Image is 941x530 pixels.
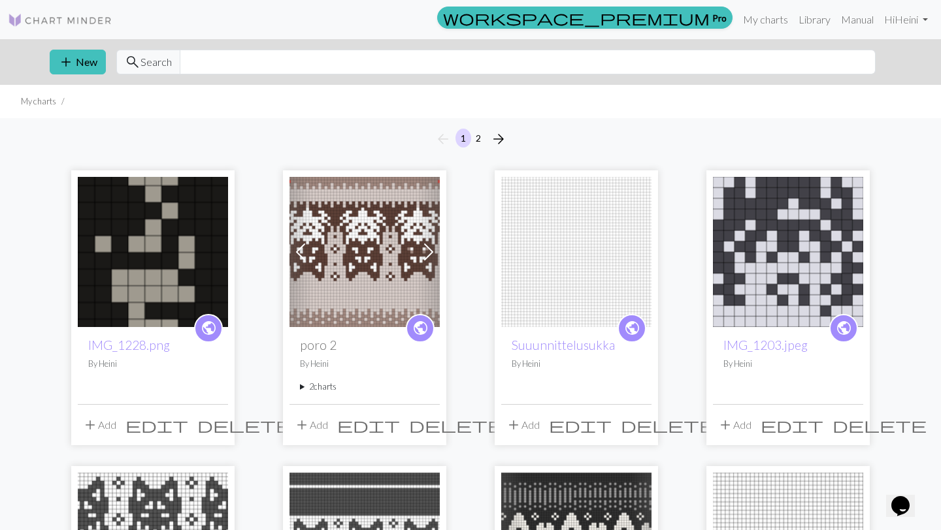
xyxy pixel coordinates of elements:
[761,416,823,434] span: edit
[549,417,612,433] i: Edit
[406,314,435,343] a: public
[738,7,793,33] a: My charts
[886,478,928,517] iframe: chat widget
[412,318,429,338] span: public
[201,318,217,338] span: public
[829,314,858,343] a: public
[624,315,640,341] i: public
[88,337,170,352] a: IMG_1228.png
[793,7,836,33] a: Library
[197,416,291,434] span: delete
[616,413,719,437] button: Delete
[125,53,140,71] span: search
[756,413,828,437] button: Edit
[486,129,512,149] button: Next
[618,314,646,343] a: public
[289,244,440,257] a: poro 2
[455,129,471,148] button: 1
[430,129,512,149] nav: Page navigation
[512,337,615,352] a: Suuunnittelusukka
[125,416,188,434] span: edit
[879,7,933,33] a: HiHeini
[404,413,508,437] button: Delete
[443,8,710,27] span: workspace_premium
[723,337,808,352] a: IMG_1203.jpeg
[125,417,188,433] i: Edit
[78,177,228,327] img: IMG_1228.png
[194,314,223,343] a: public
[828,413,931,437] button: Delete
[713,413,756,437] button: Add
[50,50,106,74] button: New
[491,130,506,148] span: arrow_forward
[300,337,429,352] h2: poro 2
[201,315,217,341] i: public
[409,416,503,434] span: delete
[761,417,823,433] i: Edit
[82,416,98,434] span: add
[8,12,112,28] img: Logo
[506,416,521,434] span: add
[833,416,927,434] span: delete
[140,54,172,70] span: Search
[121,413,193,437] button: Edit
[300,358,429,370] p: By Heini
[88,358,218,370] p: By Heini
[470,129,486,148] button: 2
[21,95,56,108] li: My charts
[333,413,404,437] button: Edit
[723,358,853,370] p: By Heini
[501,413,544,437] button: Add
[193,413,296,437] button: Delete
[412,315,429,341] i: public
[289,413,333,437] button: Add
[289,177,440,327] img: poro 2
[836,7,879,33] a: Manual
[78,244,228,257] a: IMG_1228.png
[78,413,121,437] button: Add
[718,416,733,434] span: add
[337,416,400,434] span: edit
[437,7,733,29] a: Pro
[549,416,612,434] span: edit
[713,244,863,257] a: IMG_1203.jpeg
[294,416,310,434] span: add
[544,413,616,437] button: Edit
[501,177,652,327] img: Suuunnittelusukka
[621,416,715,434] span: delete
[501,244,652,257] a: Suuunnittelusukka
[836,315,852,341] i: public
[337,417,400,433] i: Edit
[512,358,641,370] p: By Heini
[491,131,506,147] i: Next
[713,177,863,327] img: IMG_1203.jpeg
[58,53,74,71] span: add
[300,381,429,393] summary: 2charts
[836,318,852,338] span: public
[624,318,640,338] span: public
